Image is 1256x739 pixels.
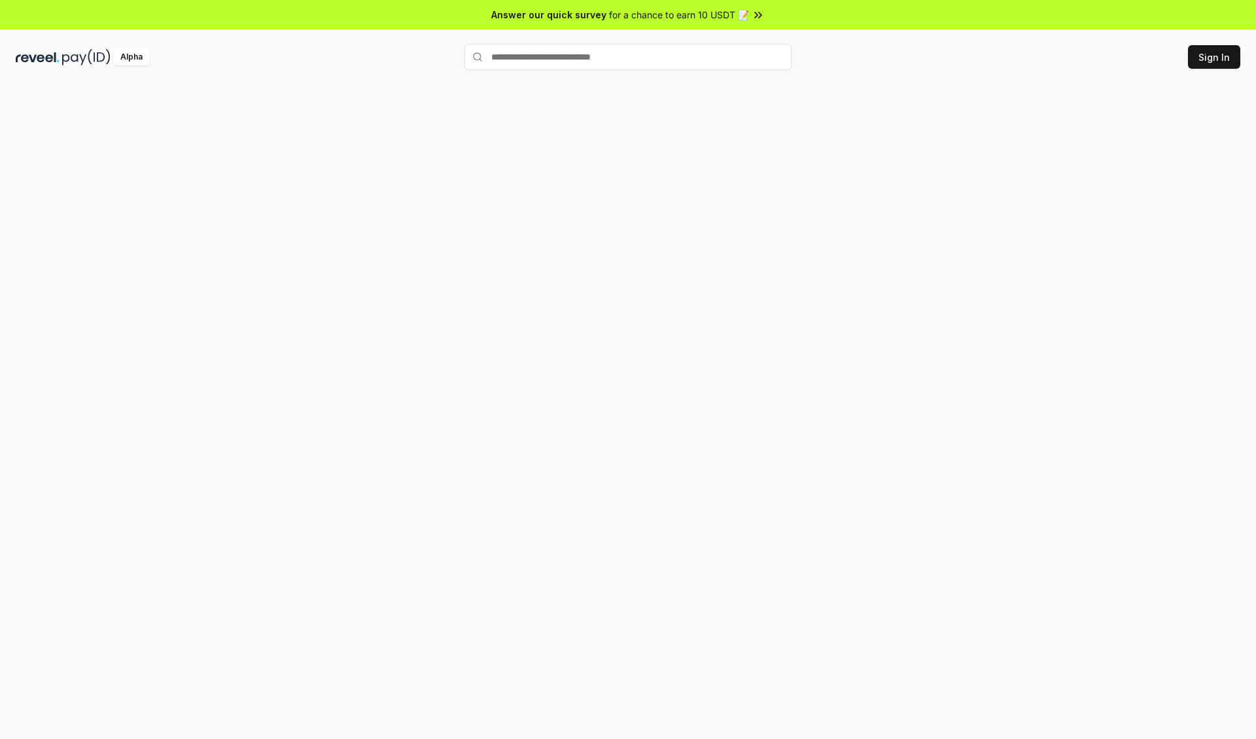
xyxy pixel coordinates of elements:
div: Alpha [113,49,150,65]
img: pay_id [62,49,111,65]
img: reveel_dark [16,49,60,65]
span: Answer our quick survey [491,8,606,22]
button: Sign In [1188,45,1240,69]
span: for a chance to earn 10 USDT 📝 [609,8,749,22]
